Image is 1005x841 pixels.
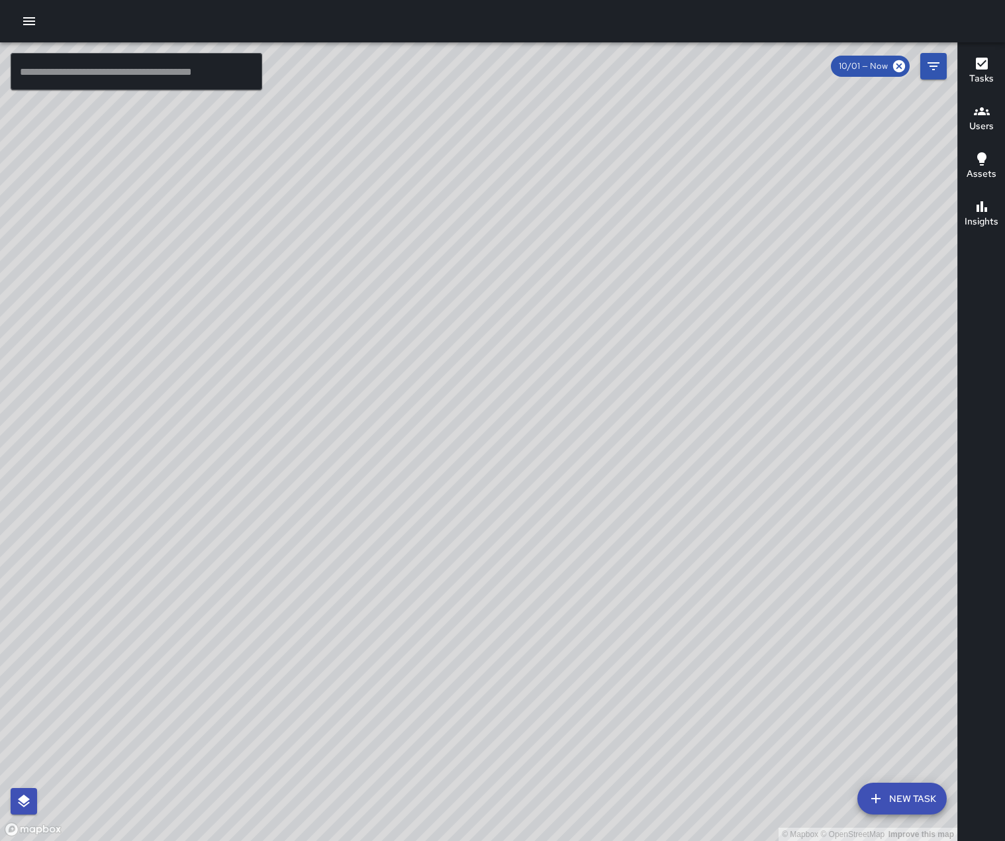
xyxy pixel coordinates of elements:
button: Tasks [958,48,1005,95]
button: Filters [920,53,947,79]
h6: Tasks [969,72,994,86]
h6: Assets [967,167,996,181]
button: Insights [958,191,1005,238]
span: 10/01 — Now [831,60,896,73]
button: New Task [857,783,947,815]
h6: Users [969,119,994,134]
div: 10/01 — Now [831,56,910,77]
h6: Insights [965,215,998,229]
button: Assets [958,143,1005,191]
button: Users [958,95,1005,143]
